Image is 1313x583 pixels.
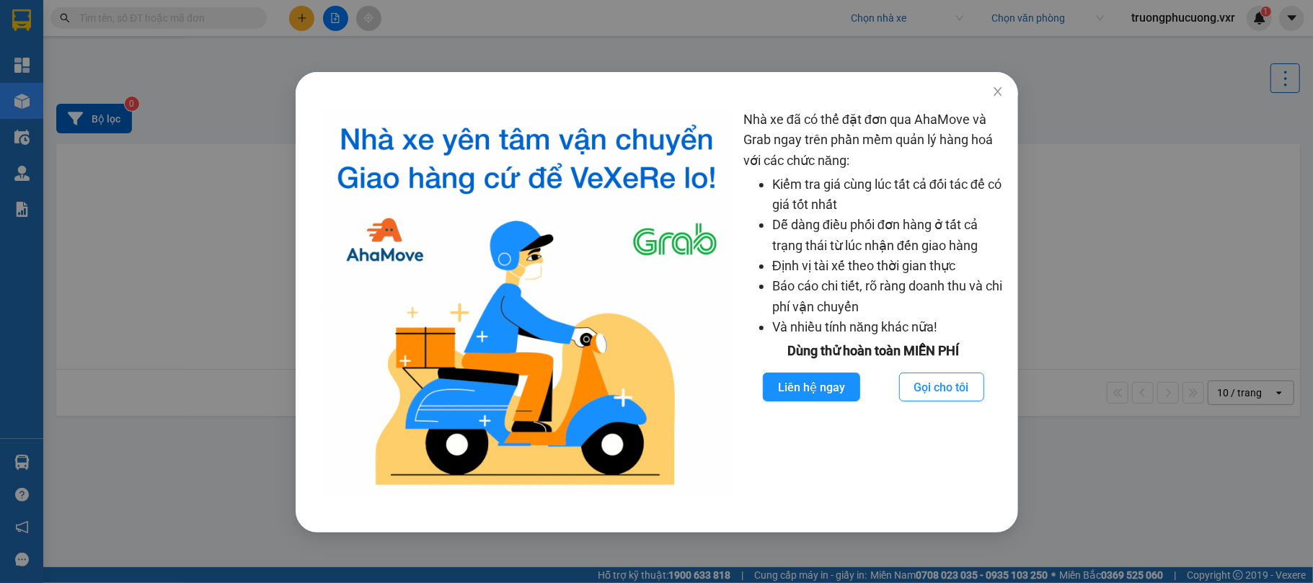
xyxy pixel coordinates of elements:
img: logo [322,110,732,497]
button: Close [977,72,1017,112]
li: Báo cáo chi tiết, rõ ràng doanh thu và chi phí vận chuyển [772,276,1004,317]
span: Liên hệ ngay [778,378,845,396]
div: Dùng thử hoàn toàn MIỄN PHÍ [743,341,1004,361]
span: Gọi cho tôi [914,378,968,396]
li: Kiểm tra giá cùng lúc tất cả đối tác để có giá tốt nhất [772,174,1004,215]
li: Dễ dàng điều phối đơn hàng ở tất cả trạng thái từ lúc nhận đến giao hàng [772,215,1004,256]
button: Liên hệ ngay [763,373,860,401]
li: Định vị tài xế theo thời gian thực [772,256,1004,276]
span: close [991,86,1003,97]
li: Và nhiều tính năng khác nữa! [772,317,1004,337]
div: Nhà xe đã có thể đặt đơn qua AhaMove và Grab ngay trên phần mềm quản lý hàng hoá với các chức năng: [743,110,1004,497]
button: Gọi cho tôi [898,373,983,401]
